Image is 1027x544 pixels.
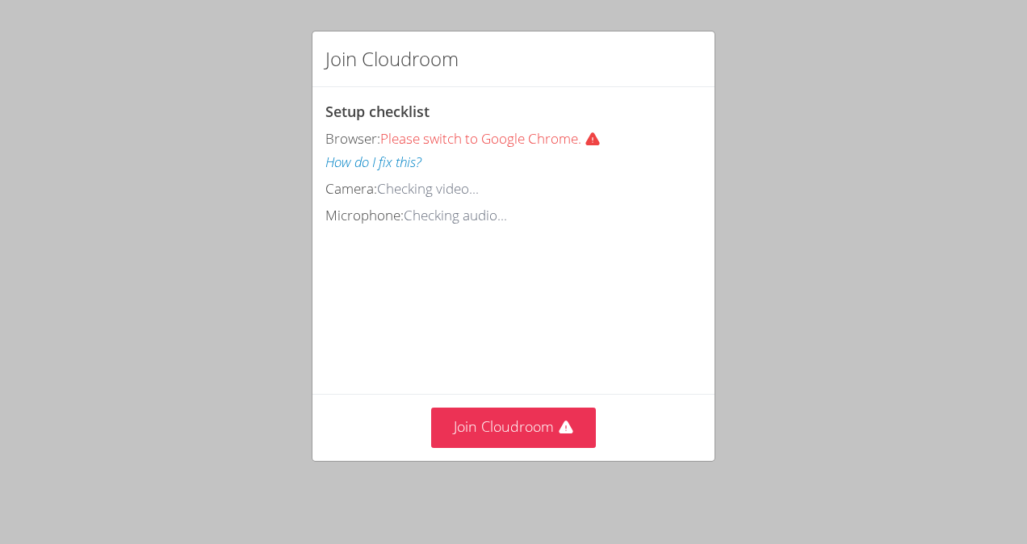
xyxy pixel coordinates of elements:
span: Checking video... [377,179,479,198]
span: Camera: [325,179,377,198]
span: Please switch to Google Chrome. [380,129,607,148]
span: Checking audio... [404,206,507,224]
h2: Join Cloudroom [325,44,459,73]
span: Browser: [325,129,380,148]
button: How do I fix this? [325,151,421,174]
button: Join Cloudroom [431,408,597,447]
span: Setup checklist [325,102,430,121]
span: Microphone: [325,206,404,224]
